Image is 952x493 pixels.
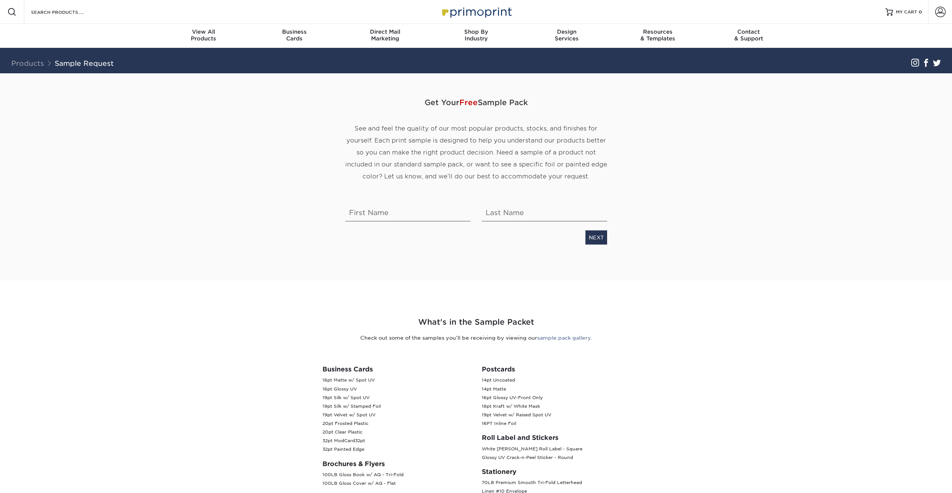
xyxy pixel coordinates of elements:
span: Design [521,28,612,35]
div: & Templates [612,28,703,42]
div: Cards [249,28,340,42]
a: Products [11,59,44,67]
h2: What's in the Sample Packet [257,316,695,328]
span: Business [249,28,340,35]
img: Primoprint [439,4,514,20]
div: Services [521,28,612,42]
span: Free [459,98,478,107]
a: Sample Request [55,59,114,67]
div: Marketing [340,28,431,42]
h3: Stationery [482,468,630,475]
a: View AllProducts [158,24,249,48]
a: DesignServices [521,24,612,48]
a: Resources& Templates [612,24,703,48]
span: Contact [703,28,794,35]
p: White [PERSON_NAME] Roll Label - Square Glossy UV Crack-n-Peel Sticker - Round [482,445,630,462]
a: Contact& Support [703,24,794,48]
a: Shop ByIndustry [431,24,521,48]
span: Resources [612,28,703,35]
span: See and feel the quality of our most popular products, stocks, and finishes for yourself. Each pr... [345,125,607,180]
h3: Business Cards [322,365,471,373]
div: Industry [431,28,521,42]
span: MY CART [896,9,917,15]
a: BusinessCards [249,24,340,48]
span: Shop By [431,28,521,35]
h3: Roll Label and Stickers [482,434,630,441]
p: Check out some of the samples you’ll be receiving by viewing our . [257,334,695,342]
p: 100LB Gloss Book w/ AQ - Tri-Fold 100LB Gloss Cover w/ AQ - Flat [322,471,471,488]
p: 14pt Uncoated 14pt Matte 16pt Glossy UV-Front Only 18pt Kraft w/ White Mask 19pt Velvet w/ Raised... [482,376,630,428]
h3: Postcards [482,365,630,373]
span: Direct Mail [340,28,431,35]
p: 16pt Matte w/ Spot UV 16pt Glossy UV 19pt Silk w/ Spot UV 19pt Silk w/ Stamped Foil 19pt Velvet w... [322,376,471,454]
a: sample pack gallery [537,335,591,341]
span: Get Your Sample Pack [345,91,607,114]
span: View All [158,28,249,35]
div: Products [158,28,249,42]
div: & Support [703,28,794,42]
span: 0 [919,9,922,15]
input: SEARCH PRODUCTS..... [30,7,103,16]
h3: Brochures & Flyers [322,460,471,468]
a: Direct MailMarketing [340,24,431,48]
a: NEXT [585,230,607,245]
